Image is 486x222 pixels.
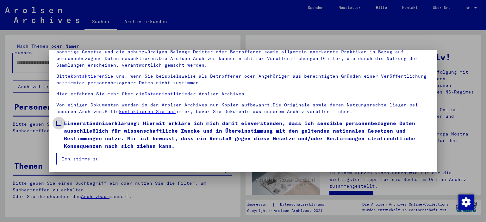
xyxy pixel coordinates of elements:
span: Einverständniserklärung: Hiermit erkläre ich mich damit einverstanden, dass ich sensible personen... [64,119,430,150]
button: Ich stimme zu [56,153,104,165]
img: Zustimmung ändern [458,195,474,210]
a: kontaktieren Sie uns [119,109,176,114]
p: Bitte Sie uns, wenn Sie beispielsweise als Betroffener oder Angehöriger aus berechtigten Gründen ... [56,73,430,86]
p: Bitte beachten Sie, dass dieses Portal über NS - Verfolgte sensible Daten zu identifizierten oder... [56,35,430,69]
a: kontaktieren [71,73,105,79]
a: Datenrichtlinie [145,91,187,97]
p: Hier erfahren Sie mehr über die der Arolsen Archives. [56,91,430,97]
div: Zustimmung ändern [458,194,473,209]
p: Von einigen Dokumenten werden in den Arolsen Archives nur Kopien aufbewahrt.Die Originale sowie d... [56,102,430,115]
